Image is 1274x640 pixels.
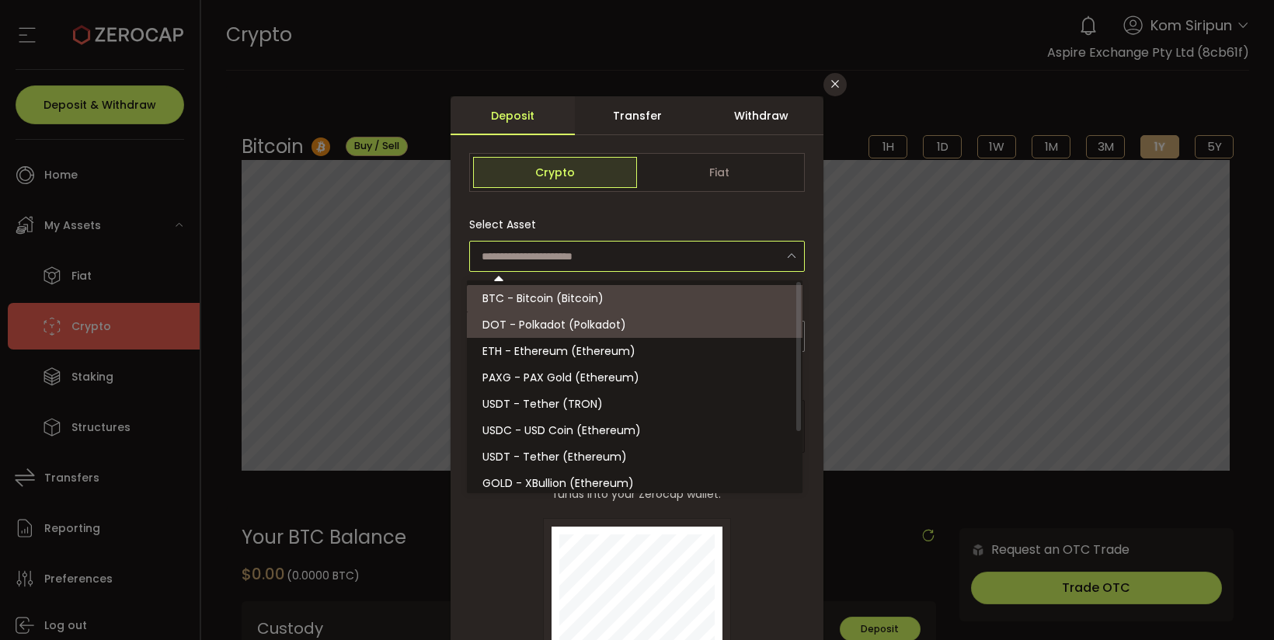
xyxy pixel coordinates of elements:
[473,157,637,188] span: Crypto
[469,217,545,232] label: Select Asset
[575,96,699,135] div: Transfer
[482,343,635,359] span: ETH - Ethereum (Ethereum)
[482,290,604,306] span: BTC - Bitcoin (Bitcoin)
[482,317,626,332] span: DOT - Polkadot (Polkadot)
[482,423,641,438] span: USDC - USD Coin (Ethereum)
[482,396,603,412] span: USDT - Tether (TRON)
[637,157,801,188] span: Fiat
[482,449,627,464] span: USDT - Tether (Ethereum)
[451,96,575,135] div: Deposit
[699,96,823,135] div: Withdraw
[482,370,639,385] span: PAXG - PAX Gold (Ethereum)
[823,73,847,96] button: Close
[482,475,634,491] span: GOLD - XBullion (Ethereum)
[1089,472,1274,640] iframe: Chat Widget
